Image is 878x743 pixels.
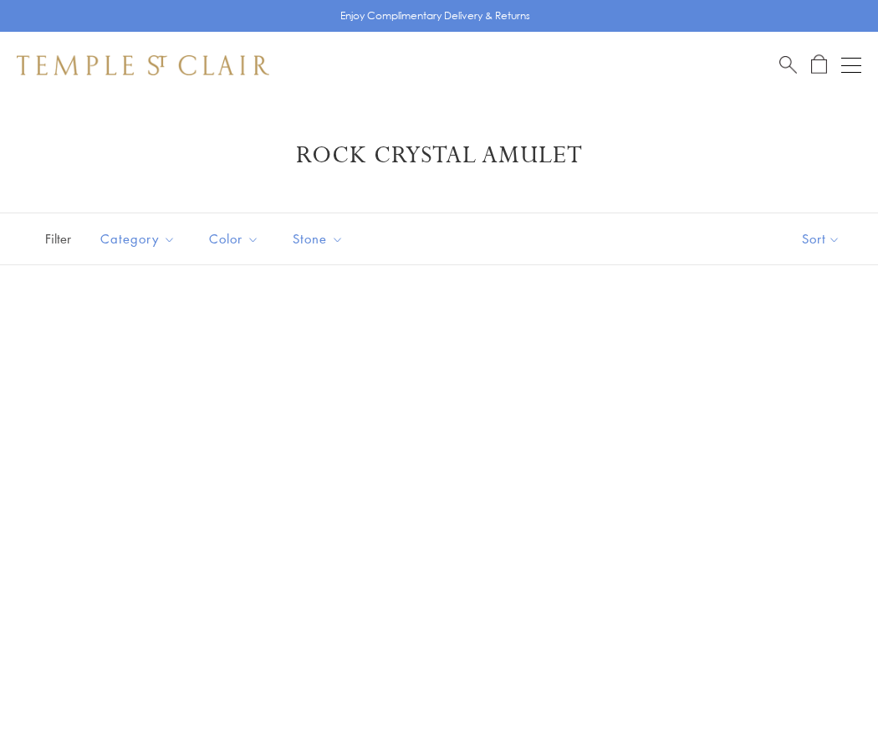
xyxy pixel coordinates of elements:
[88,220,188,258] button: Category
[280,220,356,258] button: Stone
[841,55,861,75] button: Open navigation
[92,228,188,249] span: Category
[201,228,272,249] span: Color
[197,220,272,258] button: Color
[17,55,269,75] img: Temple St. Clair
[340,8,530,24] p: Enjoy Complimentary Delivery & Returns
[284,228,356,249] span: Stone
[811,54,827,75] a: Open Shopping Bag
[764,213,878,264] button: Show sort by
[42,141,836,171] h1: Rock Crystal Amulet
[779,54,797,75] a: Search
